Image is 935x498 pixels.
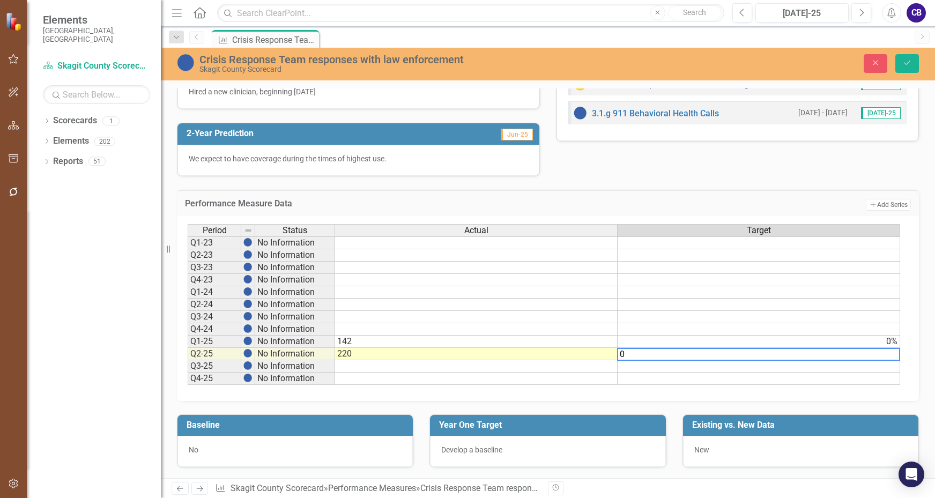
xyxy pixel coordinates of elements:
[203,226,227,235] span: Period
[255,311,335,323] td: No Information
[255,236,335,249] td: No Information
[243,324,252,333] img: 5IrRnKEJ6BiPSN5KCdQOFTDSB2zcNESImCplowt8AK+PXGIh7Es0AAAAASUVORK5CYII=
[255,299,335,311] td: No Information
[43,13,150,26] span: Elements
[668,5,722,20] button: Search
[217,4,724,23] input: Search ClearPoint...
[199,54,591,65] div: Crisis Response Team responses with law enforcement
[188,311,241,323] td: Q3-24
[439,420,660,430] h3: Year One Target
[5,12,24,31] img: ClearPoint Strategy
[243,374,252,382] img: 5IrRnKEJ6BiPSN5KCdQOFTDSB2zcNESImCplowt8AK+PXGIh7Es0AAAAASUVORK5CYII=
[102,116,120,125] div: 1
[255,286,335,299] td: No Information
[243,300,252,308] img: 5IrRnKEJ6BiPSN5KCdQOFTDSB2zcNESImCplowt8AK+PXGIh7Es0AAAAASUVORK5CYII=
[43,85,150,104] input: Search Below...
[683,8,706,17] span: Search
[53,155,83,168] a: Reports
[88,157,106,166] div: 51
[747,226,771,235] span: Target
[177,54,194,71] img: No Information
[189,153,528,164] p: We expect to have coverage during the times of highest use.
[188,236,241,249] td: Q1-23
[759,7,845,20] div: [DATE]-25
[189,86,528,97] p: Hired a new clinician, beginning [DATE]
[243,337,252,345] img: 5IrRnKEJ6BiPSN5KCdQOFTDSB2zcNESImCplowt8AK+PXGIh7Es0AAAAASUVORK5CYII=
[243,238,252,247] img: 5IrRnKEJ6BiPSN5KCdQOFTDSB2zcNESImCplowt8AK+PXGIh7Es0AAAAASUVORK5CYII=
[618,336,900,348] td: 0%
[188,274,241,286] td: Q4-23
[187,129,419,138] h3: 2-Year Prediction
[231,483,324,493] a: Skagit County Scorecard
[232,33,316,47] div: Crisis Response Team responses with law enforcement
[255,274,335,286] td: No Information
[255,336,335,348] td: No Information
[866,199,911,211] button: Add Series
[43,60,150,72] a: Skagit County Scorecard
[899,462,924,487] div: Open Intercom Messenger
[755,3,849,23] button: [DATE]-25
[243,275,252,284] img: 5IrRnKEJ6BiPSN5KCdQOFTDSB2zcNESImCplowt8AK+PXGIh7Es0AAAAASUVORK5CYII=
[243,349,252,358] img: 5IrRnKEJ6BiPSN5KCdQOFTDSB2zcNESImCplowt8AK+PXGIh7Es0AAAAASUVORK5CYII=
[255,249,335,262] td: No Information
[244,226,253,235] img: 8DAGhfEEPCf229AAAAAElFTkSuQmCC
[215,482,540,495] div: » »
[188,249,241,262] td: Q2-23
[243,312,252,321] img: 5IrRnKEJ6BiPSN5KCdQOFTDSB2zcNESImCplowt8AK+PXGIh7Es0AAAAASUVORK5CYII=
[43,26,150,44] small: [GEOGRAPHIC_DATA], [GEOGRAPHIC_DATA]
[255,323,335,336] td: No Information
[335,348,618,360] td: 220
[243,361,252,370] img: 5IrRnKEJ6BiPSN5KCdQOFTDSB2zcNESImCplowt8AK+PXGIh7Es0AAAAASUVORK5CYII=
[335,336,618,348] td: 142
[255,373,335,385] td: No Information
[188,360,241,373] td: Q3-25
[188,348,241,360] td: Q2-25
[255,262,335,274] td: No Information
[420,483,628,493] div: Crisis Response Team responses with law enforcement
[464,226,488,235] span: Actual
[243,250,252,259] img: 5IrRnKEJ6BiPSN5KCdQOFTDSB2zcNESImCplowt8AK+PXGIh7Es0AAAAASUVORK5CYII=
[53,115,97,127] a: Scorecards
[441,445,502,454] span: Develop a baseline
[188,286,241,299] td: Q1-24
[861,107,901,119] span: [DATE]-25
[243,287,252,296] img: 5IrRnKEJ6BiPSN5KCdQOFTDSB2zcNESImCplowt8AK+PXGIh7Es0AAAAASUVORK5CYII=
[798,108,848,118] small: [DATE] - [DATE]
[255,348,335,360] td: No Information
[255,360,335,373] td: No Information
[185,199,695,209] h3: Performance Measure Data
[189,445,198,454] span: No
[592,108,719,118] a: 3.1.g 911 Behavioral Health Calls
[53,135,89,147] a: Elements
[188,336,241,348] td: Q1-25
[574,107,587,120] img: No Information
[243,263,252,271] img: 5IrRnKEJ6BiPSN5KCdQOFTDSB2zcNESImCplowt8AK+PXGIh7Es0AAAAASUVORK5CYII=
[94,137,115,146] div: 202
[188,323,241,336] td: Q4-24
[187,420,407,430] h3: Baseline
[199,65,591,73] div: Skagit County Scorecard
[283,226,307,235] span: Status
[692,420,913,430] h3: Existing vs. New Data
[328,483,416,493] a: Performance Measures
[188,299,241,311] td: Q2-24
[188,262,241,274] td: Q3-23
[501,129,533,140] span: Jun-25
[694,445,709,454] span: New
[188,373,241,385] td: Q4-25
[907,3,926,23] button: CB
